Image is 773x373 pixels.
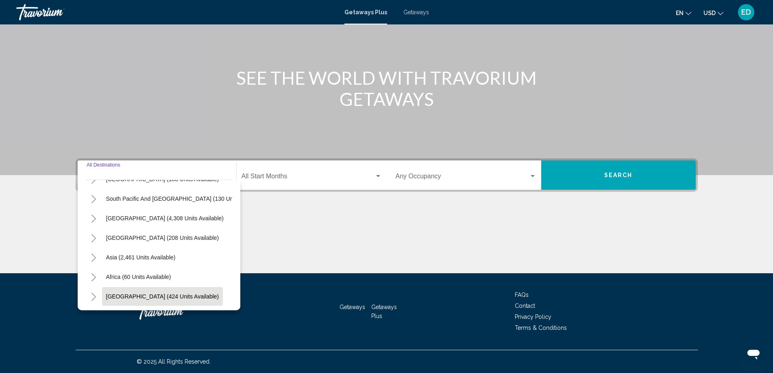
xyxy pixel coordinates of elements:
button: Search [541,160,696,190]
iframe: Button to launch messaging window [740,340,766,366]
button: Asia (2,461 units available) [102,248,180,267]
a: Privacy Policy [515,314,551,320]
h1: SEE THE WORLD WITH TRAVORIUM GETAWAYS [234,67,539,110]
button: Africa (60 units available) [102,268,175,286]
a: Contact [515,303,535,309]
span: Asia (2,461 units available) [106,254,176,261]
button: Toggle Middle East (424 units available) [86,288,102,305]
div: Search widget [78,160,696,190]
a: Travorium [16,4,336,20]
button: Change currency [703,7,723,19]
a: FAQs [515,292,529,298]
span: [GEOGRAPHIC_DATA] (424 units available) [106,293,219,300]
span: © 2025 All Rights Reserved. [137,358,211,365]
button: Toggle Africa (60 units available) [86,269,102,285]
span: South Pacific and [GEOGRAPHIC_DATA] (130 units available) [106,195,265,202]
span: [GEOGRAPHIC_DATA] (4,308 units available) [106,215,224,222]
span: ED [741,8,751,16]
button: South Pacific and [GEOGRAPHIC_DATA] (130 units available) [102,189,269,208]
button: Toggle Central America (208 units available) [86,230,102,246]
span: Search [604,172,633,179]
button: Toggle Asia (2,461 units available) [86,249,102,265]
span: Africa (60 units available) [106,274,171,280]
button: Toggle South Pacific and Oceania (130 units available) [86,191,102,207]
a: Getaways Plus [344,9,387,15]
a: Travorium [137,299,218,324]
button: Toggle South America (4,308 units available) [86,210,102,226]
button: [GEOGRAPHIC_DATA] (424 units available) [102,287,223,306]
button: User Menu [736,4,757,21]
a: Getaways [340,304,365,310]
button: [GEOGRAPHIC_DATA] (4,308 units available) [102,209,228,228]
button: [GEOGRAPHIC_DATA] (208 units available) [102,228,223,247]
button: Change language [676,7,691,19]
a: Terms & Conditions [515,325,567,331]
span: USD [703,10,716,16]
a: Getaways [403,9,429,15]
a: Getaways Plus [371,304,397,319]
span: [GEOGRAPHIC_DATA] (208 units available) [106,235,219,241]
span: en [676,10,684,16]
